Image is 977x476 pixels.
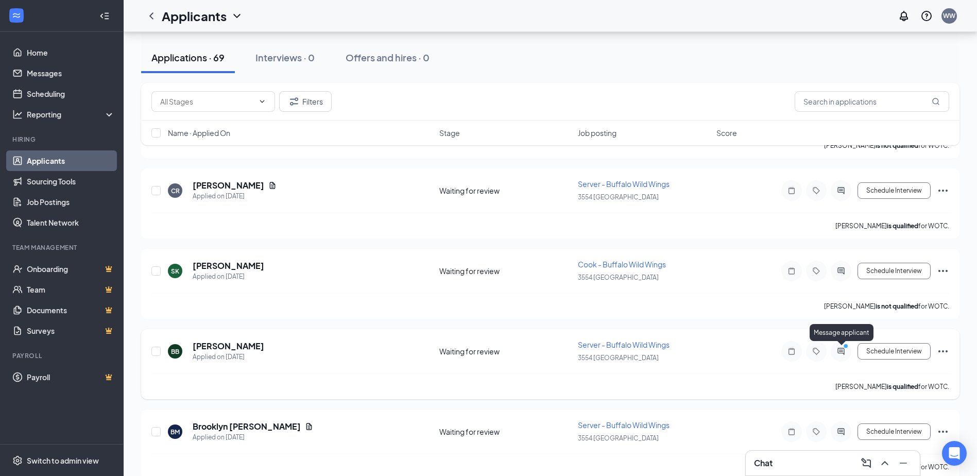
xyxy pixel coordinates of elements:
button: Schedule Interview [858,263,931,279]
svg: Settings [12,455,23,466]
svg: ComposeMessage [860,457,872,469]
a: Sourcing Tools [27,171,115,192]
input: Search in applications [795,91,949,112]
div: Applications · 69 [151,51,225,64]
div: Applied on [DATE] [193,271,264,282]
svg: Ellipses [937,345,949,358]
svg: Tag [810,347,822,355]
svg: Filter [288,95,300,108]
h5: [PERSON_NAME] [193,180,264,191]
p: [PERSON_NAME] for WOTC. [835,382,949,391]
div: Waiting for review [439,346,572,356]
button: Minimize [895,455,912,471]
span: Server - Buffalo Wild Wings [578,340,670,349]
svg: Note [785,347,798,355]
svg: ActiveChat [835,428,847,436]
svg: Note [785,428,798,436]
span: Job posting [578,128,616,138]
svg: QuestionInfo [920,10,933,22]
svg: Ellipses [937,426,949,438]
a: TeamCrown [27,279,115,300]
b: is qualified [887,383,918,390]
a: DocumentsCrown [27,300,115,320]
a: Messages [27,63,115,83]
svg: WorkstreamLogo [11,10,22,21]
span: Name · Applied On [168,128,230,138]
div: BB [171,347,179,356]
div: Message applicant [810,324,873,341]
svg: Notifications [898,10,910,22]
svg: Tag [810,267,822,275]
button: Schedule Interview [858,182,931,199]
svg: Note [785,267,798,275]
div: Offers and hires · 0 [346,51,430,64]
svg: ActiveChat [835,186,847,195]
svg: ActiveChat [835,267,847,275]
div: Applied on [DATE] [193,352,264,362]
svg: Collapse [99,11,110,21]
span: Cook - Buffalo Wild Wings [578,260,666,269]
span: Server - Buffalo Wild Wings [578,420,670,430]
a: SurveysCrown [27,320,115,341]
svg: ActiveChat [835,347,847,355]
svg: ChevronDown [258,97,266,106]
svg: ChevronLeft [145,10,158,22]
div: Waiting for review [439,185,572,196]
svg: Document [305,422,313,431]
svg: Tag [810,428,822,436]
div: CR [171,186,180,195]
div: Waiting for review [439,427,572,437]
svg: Ellipses [937,265,949,277]
a: Talent Network [27,212,115,233]
div: SK [171,267,179,276]
svg: ChevronDown [231,10,243,22]
a: Job Postings [27,192,115,212]
span: Stage [439,128,460,138]
div: Reporting [27,109,115,120]
span: 3554 [GEOGRAPHIC_DATA] [578,354,659,362]
p: [PERSON_NAME] for WOTC. [824,302,949,311]
p: [PERSON_NAME] for WOTC. [835,222,949,230]
svg: Note [785,186,798,195]
h5: [PERSON_NAME] [193,260,264,271]
h5: [PERSON_NAME] [193,341,264,352]
h5: Brooklyn [PERSON_NAME] [193,421,301,432]
svg: ChevronUp [879,457,891,469]
svg: Analysis [12,109,23,120]
a: OnboardingCrown [27,259,115,279]
svg: Minimize [897,457,910,469]
span: Server - Buffalo Wild Wings [578,179,670,189]
button: Schedule Interview [858,423,931,440]
a: PayrollCrown [27,367,115,387]
svg: Tag [810,186,822,195]
span: Score [716,128,737,138]
div: Team Management [12,243,113,252]
svg: Ellipses [937,184,949,197]
h3: Chat [754,457,773,469]
svg: PrimaryDot [841,343,853,351]
svg: MagnifyingGlass [932,97,940,106]
div: Applied on [DATE] [193,191,277,201]
div: Interviews · 0 [255,51,315,64]
span: 3554 [GEOGRAPHIC_DATA] [578,193,659,201]
b: is not qualified [876,302,918,310]
span: 3554 [GEOGRAPHIC_DATA] [578,274,659,281]
div: Hiring [12,135,113,144]
a: Scheduling [27,83,115,104]
button: ComposeMessage [858,455,875,471]
div: Payroll [12,351,113,360]
button: Filter Filters [279,91,332,112]
a: Applicants [27,150,115,171]
span: 3554 [GEOGRAPHIC_DATA] [578,434,659,442]
div: Open Intercom Messenger [942,441,967,466]
h1: Applicants [162,7,227,25]
button: Schedule Interview [858,343,931,360]
div: WW [943,11,955,20]
div: Switch to admin view [27,455,99,466]
div: Applied on [DATE] [193,432,313,443]
svg: Document [268,181,277,190]
button: ChevronUp [877,455,893,471]
a: Home [27,42,115,63]
div: BM [170,428,180,436]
